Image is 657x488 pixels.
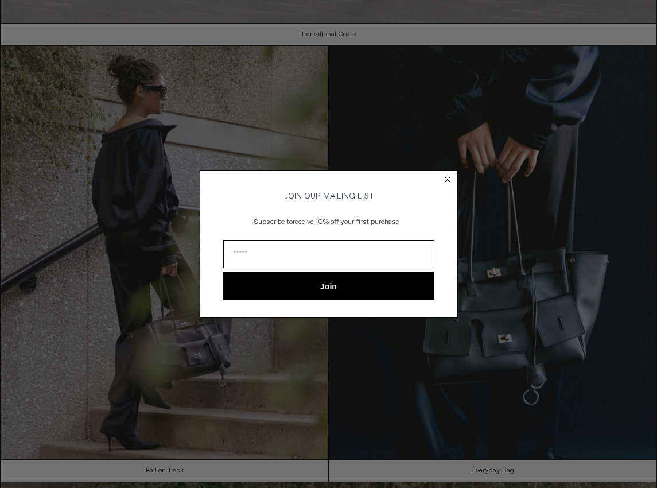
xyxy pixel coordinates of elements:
span: Subscribe to [254,218,293,227]
button: Join [223,272,434,300]
input: Email [223,240,434,268]
span: receive 10% off your first purchase [293,218,399,227]
span: JOIN OUR MAILING LIST [283,191,374,202]
button: Close dialog [442,174,453,185]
